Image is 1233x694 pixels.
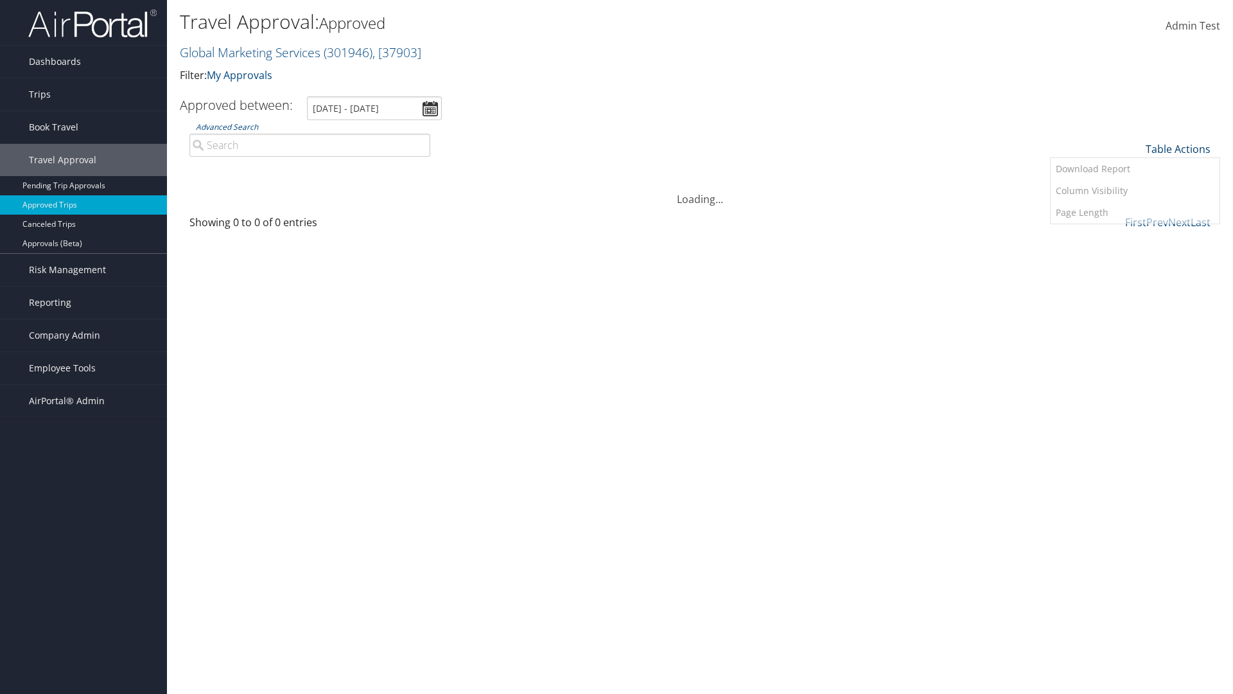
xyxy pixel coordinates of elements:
span: Dashboards [29,46,81,78]
img: airportal-logo.png [28,8,157,39]
span: Risk Management [29,254,106,286]
span: AirPortal® Admin [29,385,105,417]
span: Reporting [29,287,71,319]
a: Page Length [1051,202,1220,224]
a: Download Report [1051,158,1220,180]
span: Travel Approval [29,144,96,176]
span: Trips [29,78,51,111]
span: Book Travel [29,111,78,143]
span: Company Admin [29,319,100,351]
span: Employee Tools [29,352,96,384]
a: Column Visibility [1051,180,1220,202]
